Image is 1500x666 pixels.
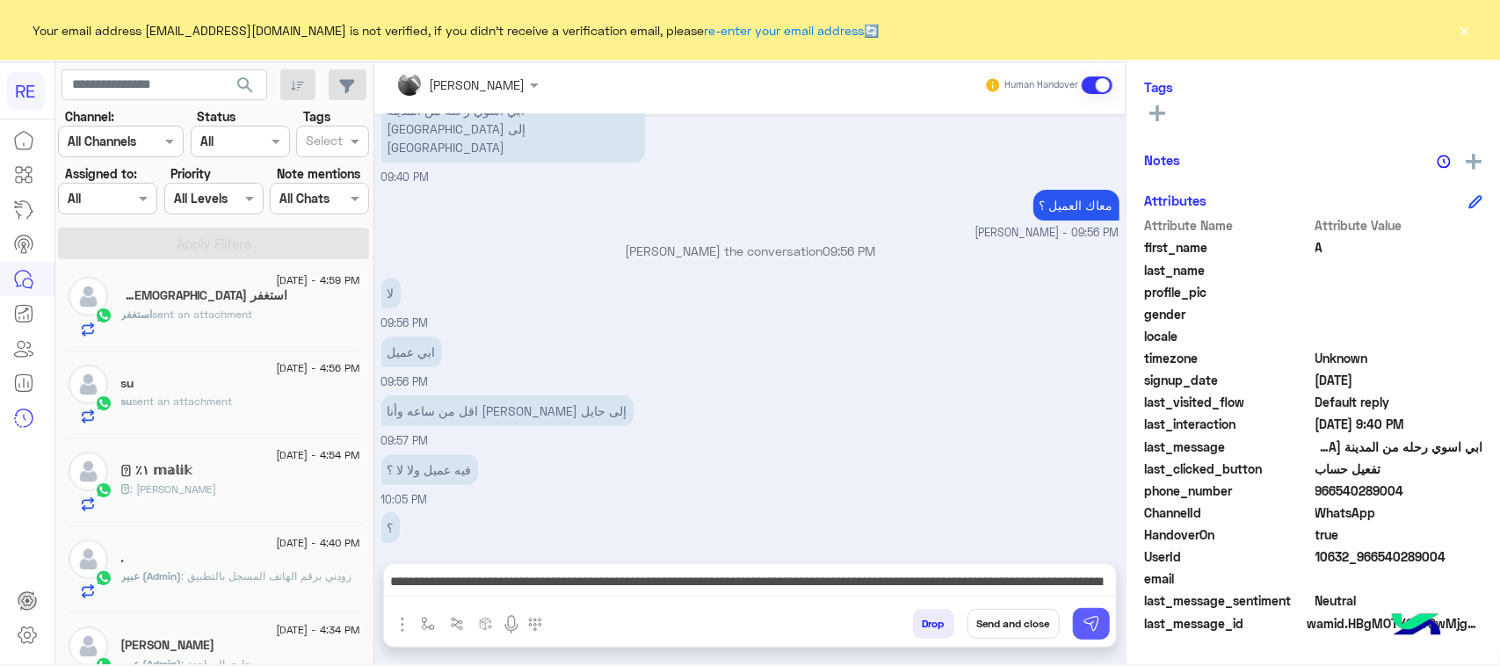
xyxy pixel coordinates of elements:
[1315,460,1483,478] span: تفعيل حساب
[7,72,45,110] div: RE
[170,164,211,183] label: Priority
[1315,216,1483,235] span: Attribute Value
[121,569,182,583] span: عبير (Admin)
[975,225,1120,242] span: [PERSON_NAME] - 09:56 PM
[1144,503,1312,522] span: ChannelId
[392,614,413,635] img: send attachment
[1144,79,1482,95] h6: Tags
[1386,596,1447,657] img: hulul-logo.png
[1144,261,1312,279] span: last_name
[1315,371,1483,389] span: 2025-09-17T18:24:13.584Z
[133,395,233,408] span: sent an attachment
[276,535,359,551] span: [DATE] - 4:40 PM
[443,609,472,638] button: Trigger scenario
[1315,547,1483,566] span: 10632_966540289004
[705,23,865,38] a: re-enter your email address
[414,609,443,638] button: select flow
[121,482,131,496] span: 𓈆
[1144,569,1312,588] span: email
[121,638,215,653] h5: ابومحمد
[95,395,112,412] img: WhatsApp
[472,609,501,638] button: create order
[450,617,464,631] img: Trigger scenario
[1004,78,1078,92] small: Human Handover
[276,447,359,463] span: [DATE] - 4:54 PM
[131,482,217,496] span: كيف اسوي
[121,308,153,321] span: استغفر
[182,569,352,583] span: زودني برقم الهاتف المسجل بالتطبيق
[65,164,137,183] label: Assigned to:
[121,551,125,566] h5: .
[277,164,360,183] label: Note mentions
[69,452,108,491] img: defaultAdmin.png
[1144,349,1312,367] span: timezone
[1083,615,1100,633] img: send message
[65,107,114,126] label: Channel:
[381,278,401,308] p: 17/9/2025, 9:56 PM
[1144,460,1312,478] span: last_clicked_button
[121,395,133,408] span: su
[1144,591,1312,610] span: last_message_sentiment
[381,454,478,485] p: 17/9/2025, 10:05 PM
[58,228,369,259] button: Apply Filters
[501,614,522,635] img: send voice note
[1315,349,1483,367] span: Unknown
[235,75,256,96] span: search
[276,360,359,376] span: [DATE] - 4:56 PM
[197,107,236,126] label: Status
[1144,393,1312,411] span: last_visited_flow
[381,395,634,426] p: 17/9/2025, 9:57 PM
[1437,155,1451,169] img: notes
[381,95,645,163] p: 17/9/2025, 9:40 PM
[1315,591,1483,610] span: 0
[1144,327,1312,345] span: locale
[381,493,428,506] span: 10:05 PM
[381,242,1120,260] p: [PERSON_NAME] the conversation
[153,308,253,321] span: sent an attachment
[1315,569,1483,588] span: null
[303,107,330,126] label: Tags
[1307,614,1482,633] span: wamid.HBgMOTY2NTQwMjg5MDA0FQIAEhgUM0E5M0NFQzk3MTIyN0Q5NTI4RjAA
[1144,152,1180,168] h6: Notes
[1144,305,1312,323] span: gender
[1456,21,1474,39] button: ×
[1144,438,1312,456] span: last_message
[69,277,108,316] img: defaultAdmin.png
[1144,481,1312,500] span: phone_number
[1315,481,1483,500] span: 966540289004
[276,272,359,288] span: [DATE] - 4:59 PM
[381,170,430,184] span: 09:40 PM
[421,617,435,631] img: select flow
[1144,192,1207,208] h6: Attributes
[95,307,112,324] img: WhatsApp
[69,626,108,666] img: defaultAdmin.png
[381,512,400,543] p: 17/9/2025, 10:36 PM
[381,337,442,367] p: 17/9/2025, 9:56 PM
[913,609,954,639] button: Drop
[95,481,112,499] img: WhatsApp
[1315,305,1483,323] span: null
[1315,438,1483,456] span: ابي اسوي رحله من المدينة المنورة إلى حائل
[121,288,288,303] h5: استغفر الله
[1315,393,1483,411] span: Default reply
[1466,154,1482,170] img: add
[822,243,875,258] span: 09:56 PM
[381,316,429,329] span: 09:56 PM
[95,569,112,587] img: WhatsApp
[381,434,429,447] span: 09:57 PM
[528,618,542,632] img: make a call
[1315,525,1483,544] span: true
[479,617,493,631] img: create order
[381,375,429,388] span: 09:56 PM
[1315,327,1483,345] span: null
[1144,547,1312,566] span: UserId
[224,69,267,107] button: search
[303,131,343,154] div: Select
[1144,371,1312,389] span: signup_date
[121,376,134,391] h5: su
[69,539,108,579] img: defaultAdmin.png
[1144,415,1312,433] span: last_interaction
[1315,503,1483,522] span: 2
[33,21,880,40] span: Your email address [EMAIL_ADDRESS][DOMAIN_NAME] is not verified, if you didn't receive a verifica...
[121,463,192,478] h5: 𓈆 ١٪؜ 𝕞𝕒𝕝𝕚𝕜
